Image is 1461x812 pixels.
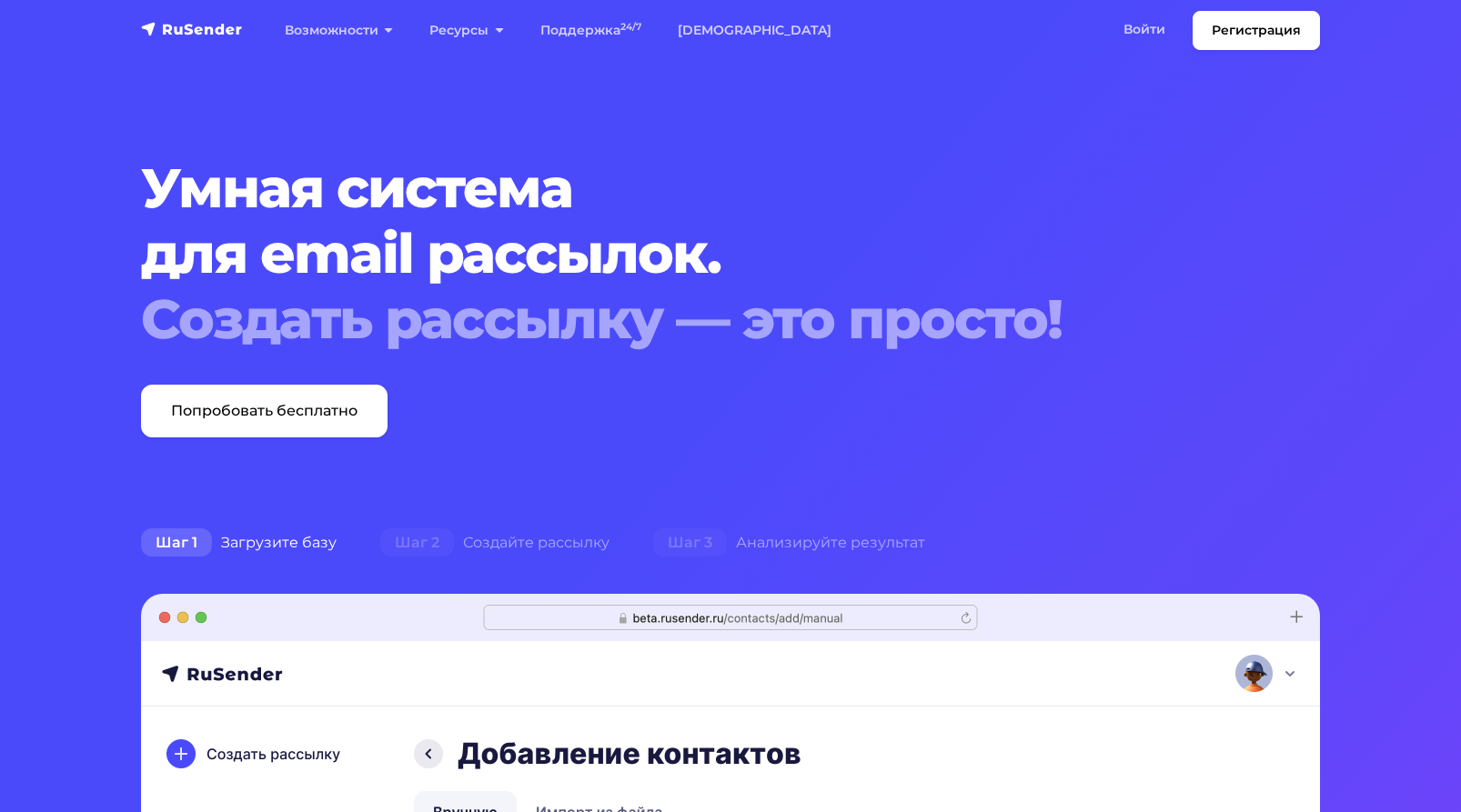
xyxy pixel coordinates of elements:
[631,525,947,561] div: Анализируйте результат
[141,20,243,38] img: RuSender
[1105,11,1184,48] a: Войти
[141,528,212,557] span: Шаг 1
[141,155,1220,352] h1: Умная система для email рассылок.
[660,12,850,49] a: [DEMOGRAPHIC_DATA]
[620,21,641,33] sup: 24/7
[1193,11,1320,50] a: Регистрация
[267,12,411,49] a: Возможности
[380,528,454,557] span: Шаг 2
[358,525,631,561] div: Создайте рассылку
[411,12,521,49] a: Ресурсы
[522,12,660,49] a: Поддержка24/7
[119,525,358,561] div: Загрузите базу
[141,385,388,437] a: Попробовать бесплатно
[653,528,727,557] span: Шаг 3
[141,286,1220,352] div: Создать рассылку — это просто!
